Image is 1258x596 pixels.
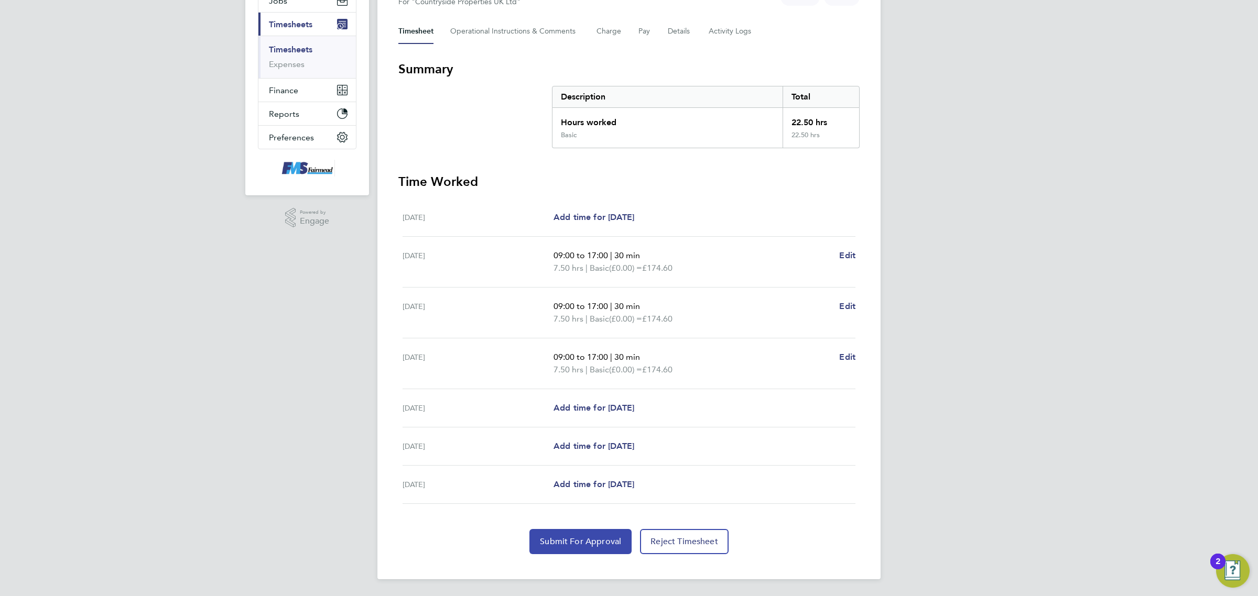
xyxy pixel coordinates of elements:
[554,352,608,362] span: 09:00 to 17:00
[668,19,692,44] button: Details
[269,19,312,29] span: Timesheets
[610,352,612,362] span: |
[403,211,554,224] div: [DATE]
[258,126,356,149] button: Preferences
[709,19,753,44] button: Activity Logs
[614,301,640,311] span: 30 min
[590,363,609,376] span: Basic
[552,86,860,148] div: Summary
[285,208,330,228] a: Powered byEngage
[642,365,673,374] span: £174.60
[258,160,356,176] a: Go to home page
[554,402,634,414] a: Add time for [DATE]
[554,301,608,311] span: 09:00 to 17:00
[398,173,860,190] h3: Time Worked
[300,217,329,226] span: Engage
[554,441,634,451] span: Add time for [DATE]
[554,212,634,222] span: Add time for [DATE]
[839,300,855,313] a: Edit
[269,85,298,95] span: Finance
[269,45,312,54] a: Timesheets
[398,61,860,554] section: Timesheet
[642,263,673,273] span: £174.60
[403,402,554,414] div: [DATE]
[269,109,299,119] span: Reports
[554,211,634,224] a: Add time for [DATE]
[552,86,783,107] div: Description
[609,314,642,324] span: (£0.00) =
[403,440,554,452] div: [DATE]
[642,314,673,324] span: £174.60
[403,351,554,376] div: [DATE]
[638,19,651,44] button: Pay
[300,208,329,217] span: Powered by
[614,250,640,260] span: 30 min
[839,351,855,363] a: Edit
[554,250,608,260] span: 09:00 to 17:00
[783,108,859,131] div: 22.50 hrs
[609,365,642,374] span: (£0.00) =
[614,352,640,362] span: 30 min
[585,365,588,374] span: |
[269,133,314,142] span: Preferences
[839,249,855,262] a: Edit
[783,131,859,148] div: 22.50 hrs
[1216,561,1220,575] div: 2
[269,59,305,69] a: Expenses
[398,61,860,78] h3: Summary
[783,86,859,107] div: Total
[554,263,583,273] span: 7.50 hrs
[403,478,554,491] div: [DATE]
[258,102,356,125] button: Reports
[839,250,855,260] span: Edit
[609,263,642,273] span: (£0.00) =
[590,313,609,325] span: Basic
[561,131,577,139] div: Basic
[640,529,729,554] button: Reject Timesheet
[839,301,855,311] span: Edit
[529,529,632,554] button: Submit For Approval
[554,403,634,413] span: Add time for [DATE]
[839,352,855,362] span: Edit
[554,479,634,489] span: Add time for [DATE]
[398,19,433,44] button: Timesheet
[554,440,634,452] a: Add time for [DATE]
[610,301,612,311] span: |
[540,536,621,547] span: Submit For Approval
[554,365,583,374] span: 7.50 hrs
[258,36,356,78] div: Timesheets
[610,250,612,260] span: |
[403,300,554,325] div: [DATE]
[403,249,554,274] div: [DATE]
[258,13,356,36] button: Timesheets
[450,19,580,44] button: Operational Instructions & Comments
[552,108,783,131] div: Hours worked
[554,478,634,491] a: Add time for [DATE]
[1216,554,1250,588] button: Open Resource Center, 2 new notifications
[554,314,583,324] span: 7.50 hrs
[585,263,588,273] span: |
[279,160,335,176] img: f-mead-logo-retina.png
[597,19,622,44] button: Charge
[650,536,718,547] span: Reject Timesheet
[258,79,356,102] button: Finance
[585,314,588,324] span: |
[590,262,609,274] span: Basic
